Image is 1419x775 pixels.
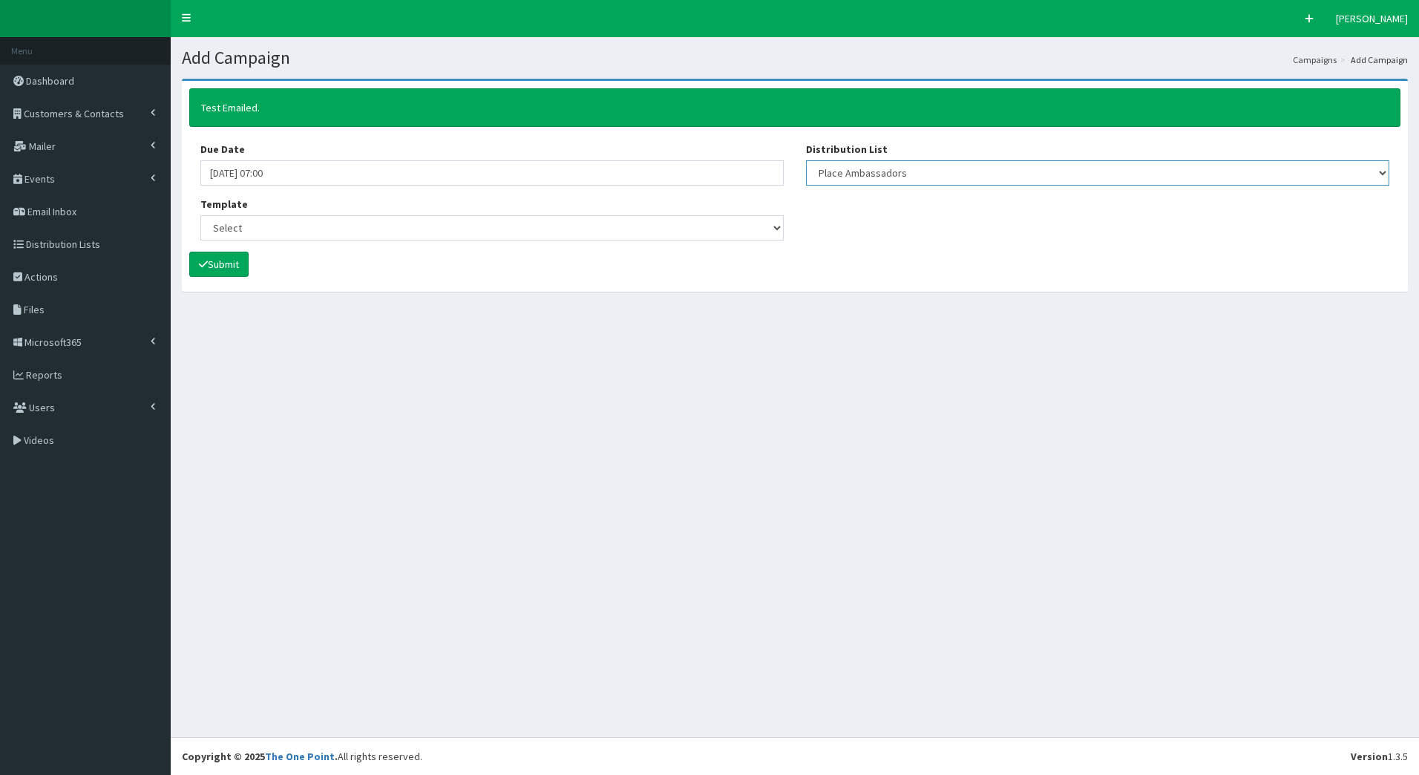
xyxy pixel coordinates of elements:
div: Test Emailed. [189,88,1400,127]
h1: Add Campaign [182,48,1408,68]
span: Videos [24,434,54,447]
span: Events [24,172,55,186]
li: Add Campaign [1337,53,1408,66]
span: Distribution Lists [26,238,100,251]
span: Mailer [29,140,56,153]
span: Actions [24,270,58,284]
span: [PERSON_NAME] [1336,12,1408,25]
label: Due Date [200,142,245,157]
label: Distribution List [806,142,888,157]
span: Reports [26,368,62,382]
footer: All rights reserved. [171,737,1419,775]
span: Files [24,303,45,316]
a: The One Point [265,750,335,763]
b: Version [1351,750,1388,763]
span: Microsoft365 [24,336,82,349]
strong: Copyright © 2025 . [182,750,338,763]
label: Template [200,197,248,212]
button: Submit [189,252,249,277]
span: Dashboard [26,74,74,88]
a: Campaigns [1293,53,1337,66]
span: Customers & Contacts [24,107,124,120]
div: 1.3.5 [1351,749,1408,764]
span: Users [29,401,55,414]
span: Email Inbox [27,205,76,218]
